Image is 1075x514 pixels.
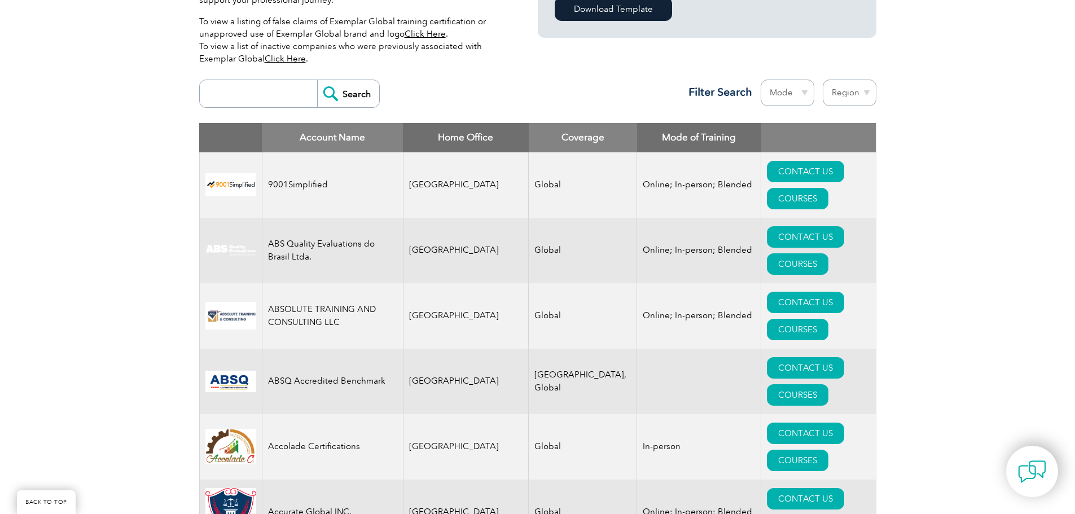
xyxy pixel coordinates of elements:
[529,414,637,480] td: Global
[265,54,306,64] a: Click Here
[262,152,403,218] td: 9001Simplified
[637,414,761,480] td: In-person
[529,349,637,414] td: [GEOGRAPHIC_DATA], Global
[205,302,256,330] img: 16e092f6-eadd-ed11-a7c6-00224814fd52-logo.png
[17,490,76,514] a: BACK TO TOP
[403,349,529,414] td: [GEOGRAPHIC_DATA]
[637,152,761,218] td: Online; In-person; Blended
[205,173,256,196] img: 37c9c059-616f-eb11-a812-002248153038-logo.png
[767,292,844,313] a: CONTACT US
[529,218,637,283] td: Global
[403,414,529,480] td: [GEOGRAPHIC_DATA]
[682,85,752,99] h3: Filter Search
[317,80,379,107] input: Search
[405,29,446,39] a: Click Here
[529,283,637,349] td: Global
[761,123,876,152] th: : activate to sort column ascending
[403,123,529,152] th: Home Office: activate to sort column ascending
[403,152,529,218] td: [GEOGRAPHIC_DATA]
[767,488,844,509] a: CONTACT US
[403,283,529,349] td: [GEOGRAPHIC_DATA]
[403,218,529,283] td: [GEOGRAPHIC_DATA]
[1018,458,1046,486] img: contact-chat.png
[767,450,828,471] a: COURSES
[205,244,256,257] img: c92924ac-d9bc-ea11-a814-000d3a79823d-logo.jpg
[637,283,761,349] td: Online; In-person; Blended
[529,123,637,152] th: Coverage: activate to sort column ascending
[529,152,637,218] td: Global
[199,15,504,65] p: To view a listing of false claims of Exemplar Global training certification or unapproved use of ...
[767,226,844,248] a: CONTACT US
[767,188,828,209] a: COURSES
[637,123,761,152] th: Mode of Training: activate to sort column ascending
[637,218,761,283] td: Online; In-person; Blended
[767,161,844,182] a: CONTACT US
[767,384,828,406] a: COURSES
[205,429,256,464] img: 1a94dd1a-69dd-eb11-bacb-002248159486-logo.jpg
[262,349,403,414] td: ABSQ Accredited Benchmark
[262,414,403,480] td: Accolade Certifications
[262,123,403,152] th: Account Name: activate to sort column descending
[205,371,256,392] img: cc24547b-a6e0-e911-a812-000d3a795b83-logo.png
[767,357,844,379] a: CONTACT US
[767,423,844,444] a: CONTACT US
[262,283,403,349] td: ABSOLUTE TRAINING AND CONSULTING LLC
[767,319,828,340] a: COURSES
[767,253,828,275] a: COURSES
[262,218,403,283] td: ABS Quality Evaluations do Brasil Ltda.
